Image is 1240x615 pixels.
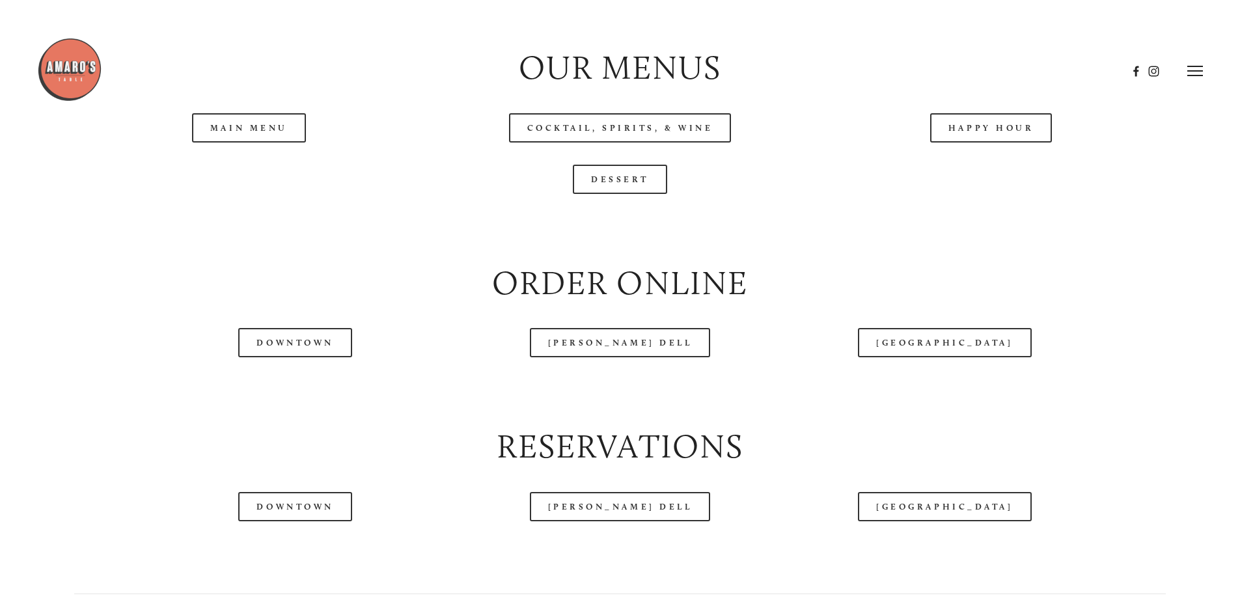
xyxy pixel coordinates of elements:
[573,165,667,194] a: Dessert
[74,424,1165,470] h2: Reservations
[37,37,102,102] img: Amaro's Table
[238,492,351,521] a: Downtown
[530,492,711,521] a: [PERSON_NAME] Dell
[858,492,1031,521] a: [GEOGRAPHIC_DATA]
[74,260,1165,307] h2: Order Online
[238,328,351,357] a: Downtown
[530,328,711,357] a: [PERSON_NAME] Dell
[858,328,1031,357] a: [GEOGRAPHIC_DATA]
